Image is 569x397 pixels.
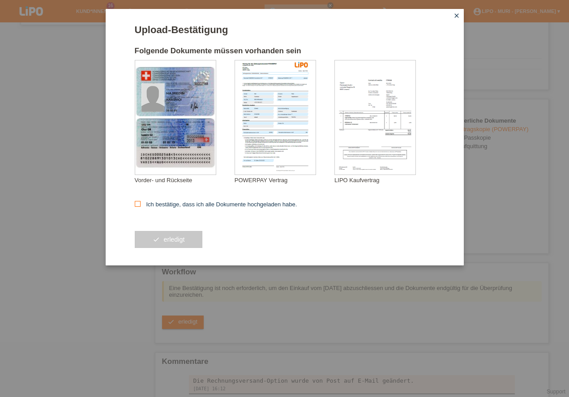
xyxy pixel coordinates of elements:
[135,201,297,208] label: Ich bestätige, dass ich alle Dokumente hochgeladen habe.
[135,60,216,175] img: upload_document_confirmation_type_id_swiss_empty.png
[167,91,211,95] div: HAJREDIN
[163,236,184,243] span: erledigt
[135,24,435,35] h1: Upload-Bestätigung
[135,47,435,60] h2: Folgende Dokumente müssen vorhanden sein
[335,60,415,175] img: upload_document_confirmation_type_receipt_generic.png
[135,177,235,184] div: Vorder- und Rückseite
[453,12,460,19] i: close
[141,83,165,112] img: swiss_id_photo_male.png
[167,98,211,101] div: KRASNIQI
[135,231,203,248] button: check erledigt
[334,177,434,184] div: LIPO Kaufvertrag
[153,236,160,243] i: check
[235,60,316,175] img: upload_document_confirmation_type_contract_kkg_whitelabel.png
[451,11,462,21] a: close
[295,62,308,68] img: 39073_print.png
[235,177,334,184] div: POWERPAY Vertrag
